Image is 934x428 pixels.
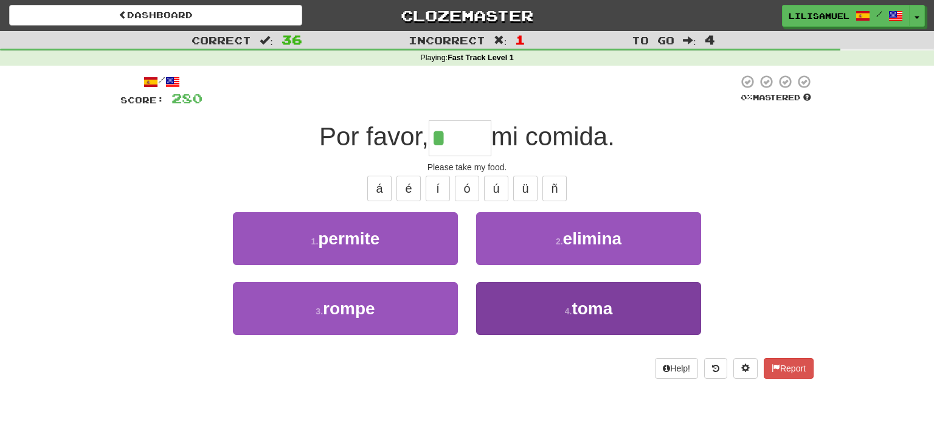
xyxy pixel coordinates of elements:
[789,10,849,21] span: lilisamuel
[120,161,814,173] div: Please take my food.
[484,176,508,201] button: ú
[876,10,882,18] span: /
[491,122,615,151] span: mi comida.
[782,5,910,27] a: lilisamuel /
[316,306,323,316] small: 3 .
[476,282,701,335] button: 4.toma
[494,35,507,46] span: :
[320,5,614,26] a: Clozemaster
[9,5,302,26] a: Dashboard
[426,176,450,201] button: í
[556,236,563,246] small: 2 .
[542,176,567,201] button: ñ
[565,306,572,316] small: 4 .
[367,176,392,201] button: á
[563,229,621,248] span: elimina
[311,236,319,246] small: 1 .
[282,32,302,47] span: 36
[704,358,727,379] button: Round history (alt+y)
[233,282,458,335] button: 3.rompe
[323,299,375,318] span: rompe
[409,34,485,46] span: Incorrect
[513,176,538,201] button: ü
[319,122,429,151] span: Por favor,
[632,34,674,46] span: To go
[260,35,273,46] span: :
[318,229,379,248] span: permite
[120,74,202,89] div: /
[171,91,202,106] span: 280
[705,32,715,47] span: 4
[655,358,698,379] button: Help!
[448,53,514,62] strong: Fast Track Level 1
[764,358,814,379] button: Report
[515,32,525,47] span: 1
[233,212,458,265] button: 1.permite
[572,299,612,318] span: toma
[741,92,753,102] span: 0 %
[120,95,164,105] span: Score:
[738,92,814,103] div: Mastered
[683,35,696,46] span: :
[192,34,251,46] span: Correct
[455,176,479,201] button: ó
[396,176,421,201] button: é
[476,212,701,265] button: 2.elimina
